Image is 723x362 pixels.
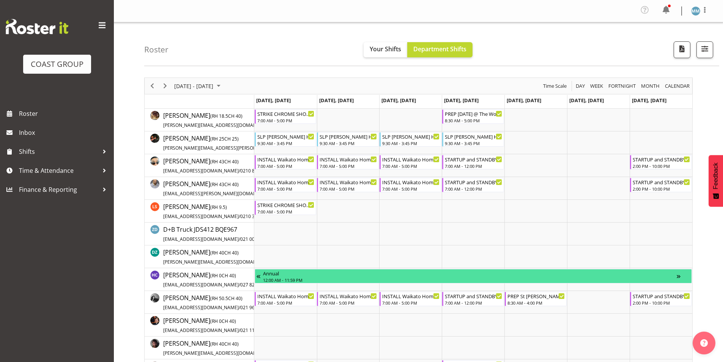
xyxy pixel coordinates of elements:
div: 8:30 AM - 4:00 PM [507,300,565,306]
div: Aaron Grant"s event - PREP Diwali 2025 @ The Workshop Begin From Thursday, October 2, 2025 at 8:3... [442,109,504,124]
span: ( CH 40) [210,158,239,165]
span: 0210 337 620 [240,213,269,220]
td: Aof Anujarawat resource [145,154,254,177]
span: [PERSON_NAME][EMAIL_ADDRESS][DOMAIN_NAME] [163,122,274,128]
span: [DATE], [DATE] [319,97,354,104]
div: 9:30 AM - 3:45 PM [257,140,315,146]
div: Coel Phillips"s event - INSTALL Waikato Home Show 2025 @ Claudelands Begin From Wednesday, Octobe... [380,178,441,192]
div: STARTUP and STANDBY and STRIKE Waikato Home Show 2025 @ [GEOGRAPHIC_DATA] [633,155,690,163]
span: ( ) [210,204,227,210]
span: [PERSON_NAME] [163,134,340,152]
a: [PERSON_NAME](RH 43CH 40)[EMAIL_ADDRESS][PERSON_NAME][DOMAIN_NAME] [163,179,307,198]
span: [PERSON_NAME] [163,157,272,174]
div: Coel Phillips"s event - INSTALL Waikato Home Show 2025 @ Claudelands Begin From Monday, September... [255,178,317,192]
span: RH 40 [212,341,224,347]
span: ( CH 25) [210,136,239,142]
div: PREP St [PERSON_NAME] Live Nation @ The Workshop [507,292,565,300]
div: 9:30 AM - 3:45 PM [445,140,502,146]
div: Hayden Watts"s event - INSTALL Waikato Home Show 2025 @ Claudelands Begin From Wednesday, October... [380,292,441,306]
div: SLP [PERSON_NAME] Hours [257,133,315,140]
div: 7:00 AM - 5:00 PM [320,300,377,306]
div: SLP [PERSON_NAME] Hours [382,133,439,140]
div: Coen Rutledge"s event - STRIKE CHROME SHOWCASE 2025 @ Showgrounds Begin From Monday, September 29... [255,201,317,215]
a: [PERSON_NAME](RH 43CH 40)[EMAIL_ADDRESS][DOMAIN_NAME]/0210 843 7810 [163,156,272,175]
span: calendar [664,81,690,91]
div: 7:00 AM - 12:00 PM [445,163,502,169]
td: Han Chaleerin resource [145,268,254,291]
div: 7:00 AM - 5:00 PM [257,209,315,215]
div: Aof Anujarawat"s event - STARTUP and STANDBY and STRIKE Waikato Home Show 2025 @ Claudelands Begi... [630,155,692,169]
span: 027 824 5649 [240,281,269,288]
button: Month [664,81,691,91]
span: Time Scale [542,81,567,91]
button: Timeline Week [589,81,605,91]
div: 7:00 AM - 12:00 PM [445,300,502,306]
a: [PERSON_NAME](RH 18.5CH 40)[PERSON_NAME][EMAIL_ADDRESS][DOMAIN_NAME] [163,111,302,129]
button: Department Shifts [407,42,473,57]
div: COAST GROUP [31,58,83,70]
button: Your Shifts [364,42,407,57]
div: INSTALL Waikato Home Show 2025 @ [GEOGRAPHIC_DATA] [320,155,377,163]
span: [PERSON_NAME] [163,294,266,311]
span: [DATE], [DATE] [632,97,666,104]
h4: Roster [144,45,169,54]
td: Jason Adams resource [145,337,254,359]
div: Annual [263,269,677,277]
td: Aaron Grant resource [145,109,254,131]
div: 7:00 AM - 5:00 PM [320,186,377,192]
span: RH 9.5 [212,204,225,210]
a: [PERSON_NAME](RH 40CH 40)[PERSON_NAME][EMAIL_ADDRESS][DOMAIN_NAME] [163,248,302,266]
div: INSTALL Waikato Home Show 2025 @ [GEOGRAPHIC_DATA] [382,292,439,300]
div: Aaron Grant"s event - STRIKE CHROME SHOWCASE 2025 @ Showgrounds Begin From Monday, September 29, ... [255,109,317,124]
div: Previous [146,78,159,94]
span: [DATE], [DATE] [507,97,541,104]
span: / [239,281,240,288]
span: RH 25 [212,136,224,142]
div: Aof Anujarawat"s event - STARTUP and STANDBY Waikato Home Show 2025 @ Claudelands Begin From Thur... [442,155,504,169]
span: Shifts [19,146,99,157]
span: [DATE] - [DATE] [173,81,214,91]
div: Hayden Watts"s event - INSTALL Waikato Home Show 2025 @ Claudelands Begin From Monday, September ... [255,292,317,306]
span: RH 43 [212,158,224,165]
img: matthew-mcfarlane259.jpg [691,6,700,16]
div: INSTALL Waikato Home Show 2025 @ [GEOGRAPHIC_DATA] [257,178,315,186]
span: RH 0 [212,272,222,279]
span: [PERSON_NAME] [163,271,269,288]
a: [PERSON_NAME](RH 25CH 25)[PERSON_NAME][EMAIL_ADDRESS][PERSON_NAME][DOMAIN_NAME] [163,134,340,152]
span: ( CH 40) [210,295,243,302]
div: STRIKE CHROME SHOWCASE 2025 @ Showgrounds [257,110,315,117]
span: [EMAIL_ADDRESS][DOMAIN_NAME] [163,304,239,311]
button: Fortnight [607,81,637,91]
span: [PERSON_NAME] [163,180,307,197]
span: [EMAIL_ADDRESS][DOMAIN_NAME] [163,168,239,174]
button: Sep 29 - Oct 05, 2025 [173,81,224,91]
span: RH 43 [212,181,224,188]
div: Coel Phillips"s event - STARTUP and STANDBY and STRIKE Waikato Home Show 2025 @ Claudelands Begin... [630,178,692,192]
span: Finance & Reporting [19,184,99,195]
button: Download a PDF of the roster according to the set date range. [674,41,690,58]
div: 7:00 AM - 5:00 PM [382,300,439,306]
span: [PERSON_NAME][EMAIL_ADDRESS][DOMAIN_NAME] [163,259,274,265]
span: Feedback [712,163,719,189]
span: Roster [19,108,110,119]
span: Fortnight [608,81,636,91]
div: 7:00 AM - 5:00 PM [382,163,439,169]
span: [DATE], [DATE] [256,97,291,104]
span: ( CH 40) [210,318,236,324]
div: STARTUP and STANDBY and STRIKE Waikato Home Show 2025 @ [GEOGRAPHIC_DATA] [633,178,690,186]
div: Alan Burrows"s event - SLP Alan Hours Begin From Thursday, October 2, 2025 at 9:30:00 AM GMT+13:0... [442,132,504,147]
div: STARTUP and STANDBY Waikato Home Show 2025 @ [GEOGRAPHIC_DATA] [445,292,502,300]
span: [PERSON_NAME] [163,248,302,266]
div: 7:00 AM - 5:00 PM [257,300,315,306]
td: Alan Burrows resource [145,131,254,154]
span: Time & Attendance [19,165,99,176]
span: ( CH 40) [210,272,236,279]
div: SLP [PERSON_NAME] Hours [320,133,377,140]
a: D+B Truck JDS412 BQE967[EMAIL_ADDRESS][DOMAIN_NAME]/021 000 000 [163,225,266,243]
span: D+B Truck JDS412 BQE967 [163,225,266,243]
div: Aof Anujarawat"s event - INSTALL Waikato Home Show 2025 @ Claudelands Begin From Wednesday, Octob... [380,155,441,169]
div: STARTUP and STANDBY Waikato Home Show 2025 @ [GEOGRAPHIC_DATA] [445,178,502,186]
div: Coel Phillips"s event - INSTALL Waikato Home Show 2025 @ Claudelands Begin From Tuesday, Septembe... [317,178,379,192]
span: [DATE], [DATE] [444,97,479,104]
span: Inbox [19,127,110,138]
